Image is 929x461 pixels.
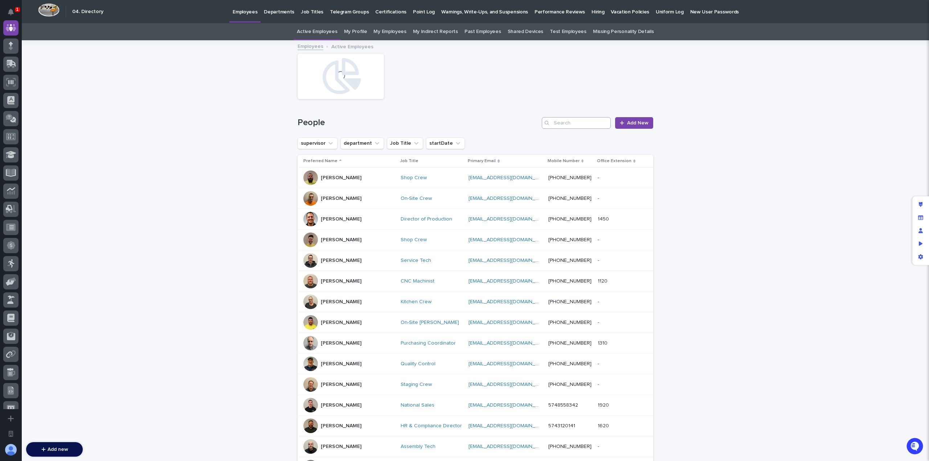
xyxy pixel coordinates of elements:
[468,237,551,242] a: [EMAIL_ADDRESS][DOMAIN_NAME]
[25,88,92,94] div: We're available if you need us!
[401,216,452,222] a: Director of Production
[598,318,601,326] p: -
[298,333,653,354] tr: [PERSON_NAME]Purchasing Coordinator [EMAIL_ADDRESS][DOMAIN_NAME] [PHONE_NUMBER]13101310
[598,173,601,181] p: -
[548,279,592,284] a: [PHONE_NUMBER]
[298,292,653,312] tr: [PERSON_NAME]Kitchen Crew [EMAIL_ADDRESS][DOMAIN_NAME] [PHONE_NUMBER]--
[627,120,648,125] span: Add New
[321,278,361,284] p: [PERSON_NAME]
[298,374,653,395] tr: [PERSON_NAME]Staging Crew [EMAIL_ADDRESS][DOMAIN_NAME] [PHONE_NUMBER]--
[7,40,132,52] p: How can we help?
[340,137,384,149] button: department
[508,23,544,40] a: Shared Devices
[401,320,459,326] a: On-Site [PERSON_NAME]
[321,423,361,429] p: [PERSON_NAME]
[4,114,42,127] a: 📖Help Docs
[321,195,361,202] p: [PERSON_NAME]
[400,157,418,165] p: Job Title
[615,117,653,129] a: Add New
[548,423,575,428] a: 5743120141
[321,175,361,181] p: [PERSON_NAME]
[401,402,434,408] a: National Sales
[321,237,361,243] p: [PERSON_NAME]
[401,340,456,346] a: Purchasing Coordinator
[548,361,592,366] a: [PHONE_NUMBER]
[468,320,551,325] a: [EMAIL_ADDRESS][DOMAIN_NAME]
[321,299,361,305] p: [PERSON_NAME]
[598,421,610,429] p: 1620
[468,361,551,366] a: [EMAIL_ADDRESS][DOMAIN_NAME]
[387,137,423,149] button: Job Title
[298,436,653,457] tr: [PERSON_NAME]Assembly Tech [EMAIL_ADDRESS][DOMAIN_NAME] [PHONE_NUMBER]--
[401,361,435,367] a: Quality Control
[321,382,361,388] p: [PERSON_NAME]
[401,278,434,284] a: CNC Machinist
[548,157,580,165] p: Mobile Number
[7,7,22,21] img: Stacker
[72,134,88,140] span: Pylon
[598,277,609,284] p: 1120
[3,4,19,20] button: Notifications
[303,157,337,165] p: Preferred Name
[321,402,361,408] p: [PERSON_NAME]
[468,444,551,449] a: [EMAIL_ADDRESS][DOMAIN_NAME]
[7,81,20,94] img: 1736555164131-43832dd5-751b-4058-ba23-39d91318e5a0
[468,157,496,165] p: Primary Email
[298,209,653,230] tr: [PERSON_NAME]Director of Production [EMAIL_ADDRESS][DOMAIN_NAME] [PHONE_NUMBER]14501450
[321,444,361,450] p: [PERSON_NAME]
[298,137,337,149] button: supervisor
[123,83,132,91] button: Start new chat
[906,437,925,457] iframe: Open customer support
[401,237,427,243] a: Shop Crew
[598,442,601,450] p: -
[468,423,551,428] a: [EMAIL_ADDRESS][DOMAIN_NAME]
[468,279,551,284] a: [EMAIL_ADDRESS][DOMAIN_NAME]
[298,271,653,292] tr: [PERSON_NAME]CNC Machinist [EMAIL_ADDRESS][DOMAIN_NAME] [PHONE_NUMBER]11201120
[3,411,19,426] button: Add a new app...
[548,403,578,408] a: 5748558342
[426,137,465,149] button: startDate
[468,196,551,201] a: [EMAIL_ADDRESS][DOMAIN_NAME]
[598,380,601,388] p: -
[914,237,927,250] div: Preview as
[598,256,601,264] p: -
[548,444,592,449] a: [PHONE_NUMBER]
[413,23,458,40] a: My Indirect Reports
[15,116,40,124] span: Help Docs
[7,117,13,123] div: 📖
[373,23,406,40] a: My Employees
[401,299,431,305] a: Kitchen Crew
[548,341,592,346] a: [PHONE_NUMBER]
[914,198,927,211] div: Edit layout
[401,175,427,181] a: Shop Crew
[914,250,927,263] div: App settings
[331,42,373,50] p: Active Employees
[26,442,83,457] button: Add new
[19,58,120,66] input: Clear
[593,23,654,40] a: Missing Personality Details
[401,258,431,264] a: Service Tech
[321,340,361,346] p: [PERSON_NAME]
[298,118,539,128] h1: People
[298,312,653,333] tr: [PERSON_NAME]On-Site [PERSON_NAME] [EMAIL_ADDRESS][DOMAIN_NAME] [PHONE_NUMBER]--
[468,299,551,304] a: [EMAIL_ADDRESS][DOMAIN_NAME]
[548,382,592,387] a: [PHONE_NUMBER]
[72,9,103,15] h2: 04. Directory
[548,175,592,180] a: [PHONE_NUMBER]
[464,23,501,40] a: Past Employees
[321,258,361,264] p: [PERSON_NAME]
[3,426,19,441] button: Open workspace settings
[598,359,601,367] p: -
[298,168,653,188] tr: [PERSON_NAME]Shop Crew [EMAIL_ADDRESS][DOMAIN_NAME] [PHONE_NUMBER]--
[298,250,653,271] tr: [PERSON_NAME]Service Tech [EMAIL_ADDRESS][DOMAIN_NAME] [PHONE_NUMBER]--
[468,258,551,263] a: [EMAIL_ADDRESS][DOMAIN_NAME]
[468,341,551,346] a: [EMAIL_ADDRESS][DOMAIN_NAME]
[548,196,592,201] a: [PHONE_NUMBER]
[548,320,592,325] a: [PHONE_NUMBER]
[7,29,132,40] p: Welcome 👋
[321,216,361,222] p: [PERSON_NAME]
[548,237,592,242] a: [PHONE_NUMBER]
[598,339,609,346] p: 1310
[321,361,361,367] p: [PERSON_NAME]
[548,299,592,304] a: [PHONE_NUMBER]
